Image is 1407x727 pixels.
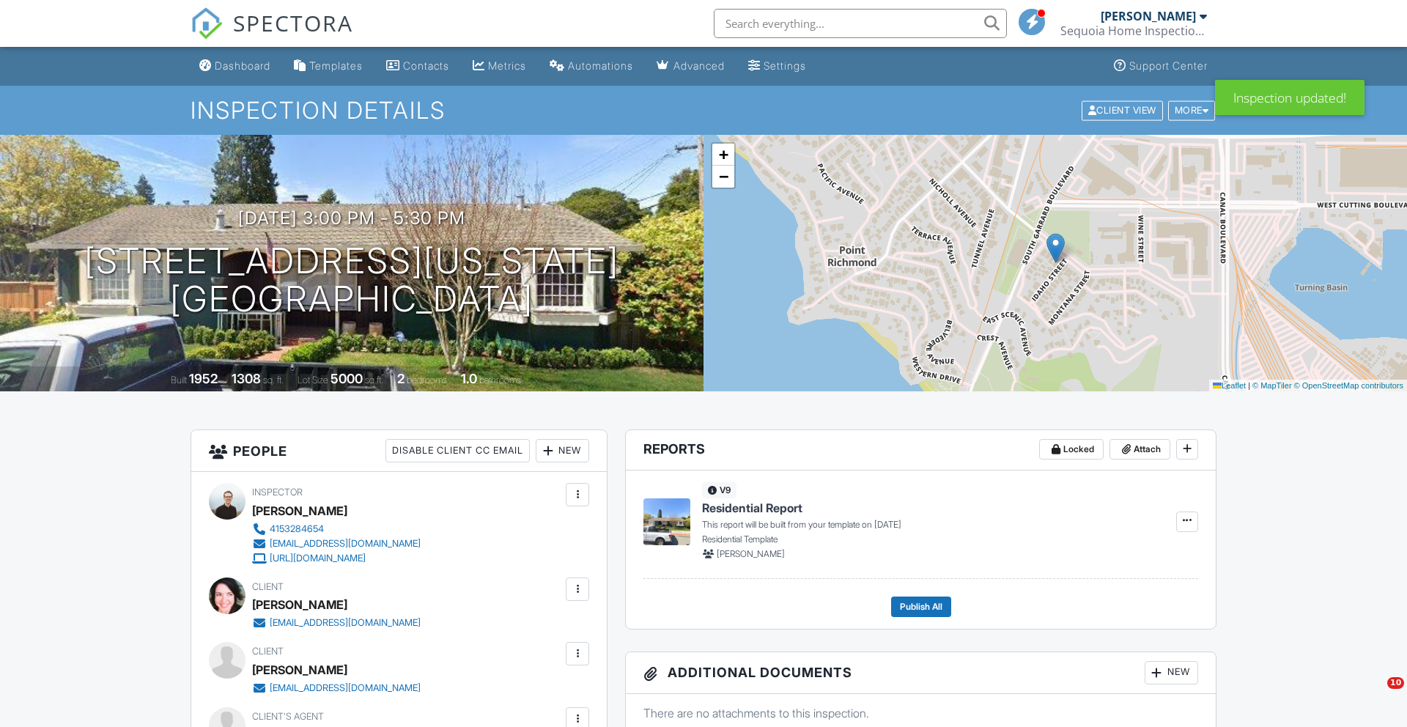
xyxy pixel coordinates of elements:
[191,20,353,51] a: SPECTORA
[252,646,284,657] span: Client
[365,374,383,385] span: sq.ft.
[1357,677,1392,712] iframe: Intercom live chat
[764,59,806,72] div: Settings
[1080,104,1167,115] a: Client View
[84,242,619,320] h1: [STREET_ADDRESS][US_STATE] [GEOGRAPHIC_DATA]
[270,538,421,550] div: [EMAIL_ADDRESS][DOMAIN_NAME]
[215,59,270,72] div: Dashboard
[193,53,276,80] a: Dashboard
[397,371,405,386] div: 2
[232,371,261,386] div: 1308
[1082,100,1163,120] div: Client View
[1252,381,1292,390] a: © MapTiler
[380,53,455,80] a: Contacts
[1060,23,1207,38] div: Sequoia Home Inspections
[191,430,607,472] h3: People
[270,617,421,629] div: [EMAIL_ADDRESS][DOMAIN_NAME]
[673,59,725,72] div: Advanced
[252,536,421,551] a: [EMAIL_ADDRESS][DOMAIN_NAME]
[270,553,366,564] div: [URL][DOMAIN_NAME]
[252,500,347,522] div: [PERSON_NAME]
[189,371,218,386] div: 1952
[270,682,421,694] div: [EMAIL_ADDRESS][DOMAIN_NAME]
[1046,233,1065,263] img: Marker
[252,522,421,536] a: 4153284654
[1108,53,1214,80] a: Support Center
[252,681,421,695] a: [EMAIL_ADDRESS][DOMAIN_NAME]
[719,145,728,163] span: +
[252,594,347,616] div: [PERSON_NAME]
[298,374,328,385] span: Lot Size
[1248,381,1250,390] span: |
[643,705,1198,721] p: There are no attachments to this inspection.
[1168,100,1216,120] div: More
[407,374,447,385] span: bedrooms
[714,9,1007,38] input: Search everything...
[233,7,353,38] span: SPECTORA
[651,53,731,80] a: Advanced
[1101,9,1196,23] div: [PERSON_NAME]
[288,53,369,80] a: Templates
[238,208,465,228] h3: [DATE] 3:00 pm - 5:30 pm
[252,551,421,566] a: [URL][DOMAIN_NAME]
[568,59,633,72] div: Automations
[385,439,530,462] div: Disable Client CC Email
[488,59,526,72] div: Metrics
[719,167,728,185] span: −
[712,144,734,166] a: Zoom in
[330,371,363,386] div: 5000
[263,374,284,385] span: sq. ft.
[479,374,521,385] span: bathrooms
[252,711,324,722] span: Client's Agent
[252,616,421,630] a: [EMAIL_ADDRESS][DOMAIN_NAME]
[742,53,812,80] a: Settings
[1129,59,1208,72] div: Support Center
[309,59,363,72] div: Templates
[191,7,223,40] img: The Best Home Inspection Software - Spectora
[403,59,449,72] div: Contacts
[252,581,284,592] span: Client
[626,652,1216,694] h3: Additional Documents
[461,371,477,386] div: 1.0
[171,374,187,385] span: Built
[1387,677,1404,689] span: 10
[252,659,347,681] div: [PERSON_NAME]
[467,53,532,80] a: Metrics
[270,523,324,535] div: 4153284654
[252,487,303,498] span: Inspector
[1215,80,1364,115] div: Inspection updated!
[1213,381,1246,390] a: Leaflet
[1145,661,1198,684] div: New
[1294,381,1403,390] a: © OpenStreetMap contributors
[712,166,734,188] a: Zoom out
[191,97,1216,123] h1: Inspection Details
[536,439,589,462] div: New
[544,53,639,80] a: Automations (Basic)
